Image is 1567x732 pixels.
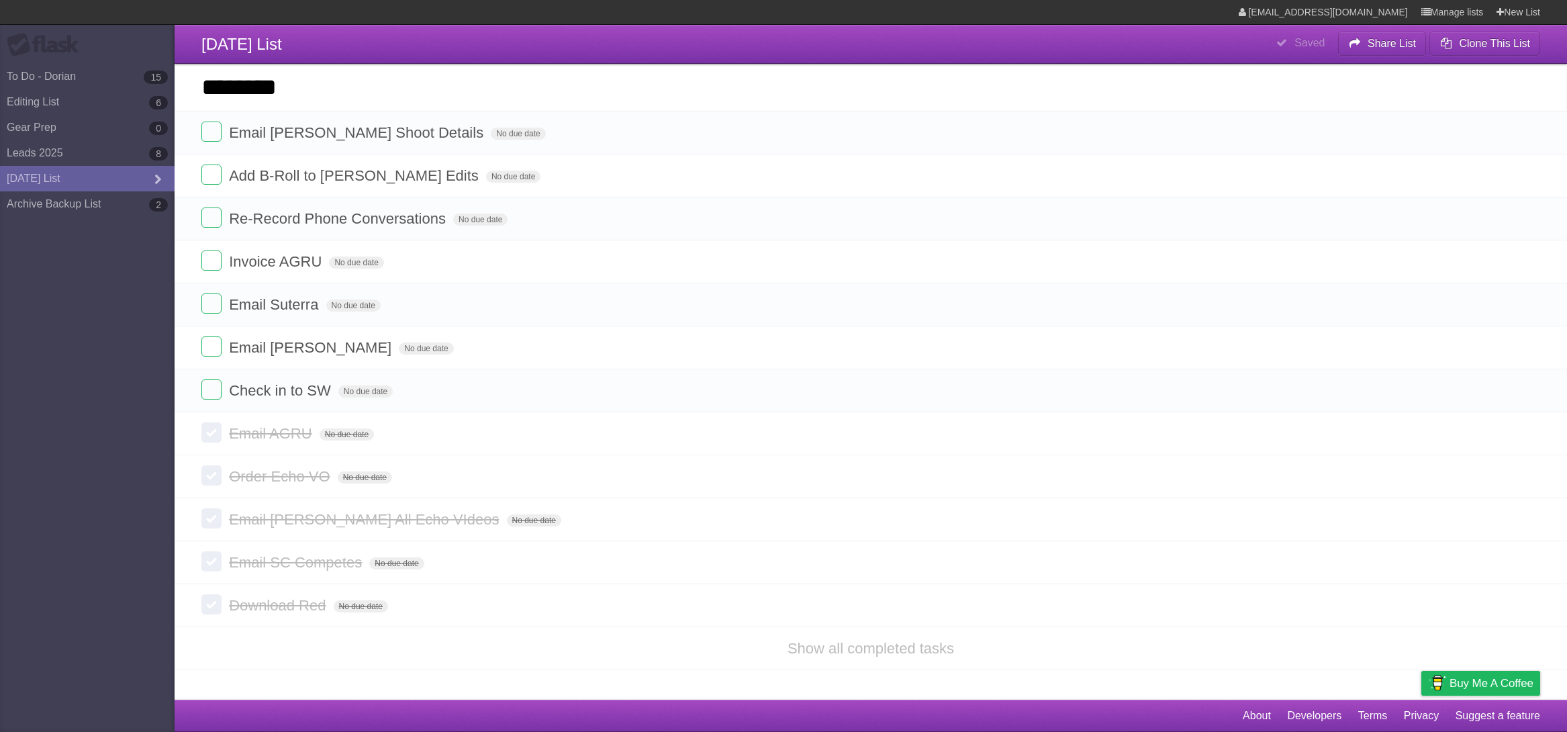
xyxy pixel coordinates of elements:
[201,422,222,443] label: Done
[1338,32,1427,56] button: Share List
[201,293,222,314] label: Done
[149,122,168,135] b: 0
[229,597,329,614] span: Download Red
[1404,703,1439,729] a: Privacy
[201,551,222,571] label: Done
[229,511,502,528] span: Email [PERSON_NAME] All Echo VIdeos
[326,300,381,312] span: No due date
[229,253,325,270] span: Invoice AGRU
[201,379,222,400] label: Done
[201,594,222,614] label: Done
[201,208,222,228] label: Done
[369,557,424,569] span: No due date
[1243,703,1271,729] a: About
[229,554,365,571] span: Email SC Competes
[229,382,334,399] span: Check in to SW
[201,35,282,53] span: [DATE] List
[1429,32,1540,56] button: Clone This List
[149,96,168,109] b: 6
[788,640,954,657] a: Show all completed tasks
[491,128,545,140] span: No due date
[1358,703,1388,729] a: Terms
[1368,38,1416,49] b: Share List
[229,425,315,442] span: Email AGRU
[1287,703,1341,729] a: Developers
[229,468,333,485] span: Order Echo VO
[229,296,322,313] span: Email Suterra
[338,385,393,398] span: No due date
[334,600,388,612] span: No due date
[1294,37,1325,48] b: Saved
[149,198,168,212] b: 2
[201,122,222,142] label: Done
[149,147,168,161] b: 8
[7,33,87,57] div: Flask
[1421,671,1540,696] a: Buy me a coffee
[201,508,222,529] label: Done
[507,514,561,527] span: No due date
[229,167,482,184] span: Add B-Roll to [PERSON_NAME] Edits
[1459,38,1530,49] b: Clone This List
[329,257,383,269] span: No due date
[1456,703,1540,729] a: Suggest a feature
[1450,672,1533,695] span: Buy me a coffee
[201,250,222,271] label: Done
[229,124,487,141] span: Email [PERSON_NAME] Shoot Details
[338,471,392,484] span: No due date
[201,165,222,185] label: Done
[201,465,222,486] label: Done
[399,342,453,355] span: No due date
[320,428,374,441] span: No due date
[453,214,508,226] span: No due date
[229,210,449,227] span: Re-Record Phone Conversations
[201,336,222,357] label: Done
[144,71,168,84] b: 15
[486,171,540,183] span: No due date
[1428,672,1446,694] img: Buy me a coffee
[229,339,395,356] span: Email [PERSON_NAME]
